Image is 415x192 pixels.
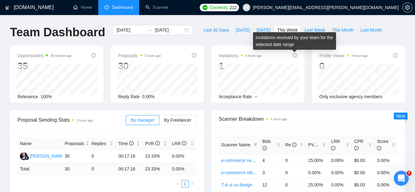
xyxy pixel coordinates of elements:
a: searchScanner [145,5,168,10]
span: Scanner Name [221,142,250,147]
td: 3 [260,166,283,179]
a: T-A ui ux design [221,182,252,187]
span: dashboard [105,5,109,9]
span: Score [377,139,388,151]
span: Proposal Sending Stats [17,116,126,124]
th: Name [17,138,62,150]
a: RS[PERSON_NAME] [20,153,66,158]
span: info-circle [129,141,134,145]
button: Last 30 Days [200,25,232,35]
td: 00:17:16 [116,150,143,163]
td: 23.33 % [143,163,169,175]
td: 0.00% [329,166,352,179]
th: Proposals [62,138,89,150]
td: 0 [89,163,116,175]
span: Time [118,141,133,146]
time: 4 hours ago [245,54,262,58]
span: right [191,182,194,186]
div: 0 [320,60,368,72]
td: 23.33% [143,150,169,163]
li: 1 [181,180,189,188]
span: Proposals [65,140,84,147]
span: Relevance [17,94,38,99]
span: 0.00% [142,94,155,99]
img: gigradar-bm.png [25,156,29,160]
span: user [244,5,249,10]
span: filter [254,143,257,147]
td: 0 [283,166,306,179]
input: Start date [116,27,145,33]
span: PVR [145,141,160,146]
td: 0.00% [329,154,352,166]
span: Profile Views [320,52,368,59]
span: Reply Rate [118,94,140,99]
td: 12 [260,179,283,191]
button: [DATE] [253,25,274,35]
span: info-circle [192,53,196,58]
span: Dashboard [112,5,133,10]
img: logo [5,3,10,13]
span: New [396,114,405,119]
span: LRR [172,141,186,146]
td: 30 [62,163,89,175]
span: 212 [230,4,237,11]
td: 0.00% [329,179,352,191]
img: RS [20,152,28,160]
iframe: Intercom live chat [394,171,409,186]
td: $0.00 [352,154,375,166]
td: Total [17,163,62,175]
a: setting [403,5,413,10]
span: Last Month [360,27,382,33]
div: Invitations received by your team for the selected date range [253,32,336,50]
div: 35 [17,60,72,72]
button: This Month [329,25,357,35]
span: info-circle [377,146,381,150]
span: Invitations [219,52,262,59]
time: 28 minutes ago [50,54,71,58]
a: e-commerce new letter 29/09 [221,158,278,163]
div: [PERSON_NAME] [30,153,66,159]
td: 0 [283,154,306,166]
span: [DATE] [236,27,250,33]
td: 0.00% [374,179,398,191]
span: By Freelancer [164,118,191,123]
span: 7 [407,171,412,176]
span: PVR [308,142,323,147]
time: 4 hours ago [351,54,368,58]
span: info-circle [354,146,359,150]
span: info-circle [91,53,96,58]
span: Connects: [210,4,228,11]
td: 4 [260,154,283,166]
span: Scanner Breakdown [219,115,398,123]
span: [DATE] [256,27,270,33]
span: info-circle [155,141,160,145]
button: left [174,180,181,188]
a: homeHome [73,5,92,10]
span: filter [252,140,259,149]
td: 0.00% [169,150,196,163]
td: 25.00% [306,179,329,191]
button: Last Week [301,25,329,35]
button: Last Month [357,25,385,35]
span: Bids [262,139,271,151]
td: 0.00% [374,154,398,166]
th: Replies [89,138,116,150]
span: info-circle [393,53,398,58]
input: End date [155,27,183,33]
time: 3 hours ago [76,119,93,122]
time: 3 hours ago [144,54,161,58]
span: Replies [91,140,109,147]
span: Opportunities [17,52,72,59]
button: [DATE] [232,25,253,35]
td: 0.00% [306,166,329,179]
span: 100% [41,94,52,99]
span: info-circle [262,146,267,150]
td: $0.00 [352,166,375,179]
div: 30 [118,60,161,72]
td: 0 [283,179,306,191]
td: 25.00% [306,154,329,166]
span: to [147,28,152,33]
td: 0.00% [374,166,398,179]
td: 0.00 % [169,163,196,175]
td: 0 [89,150,116,163]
